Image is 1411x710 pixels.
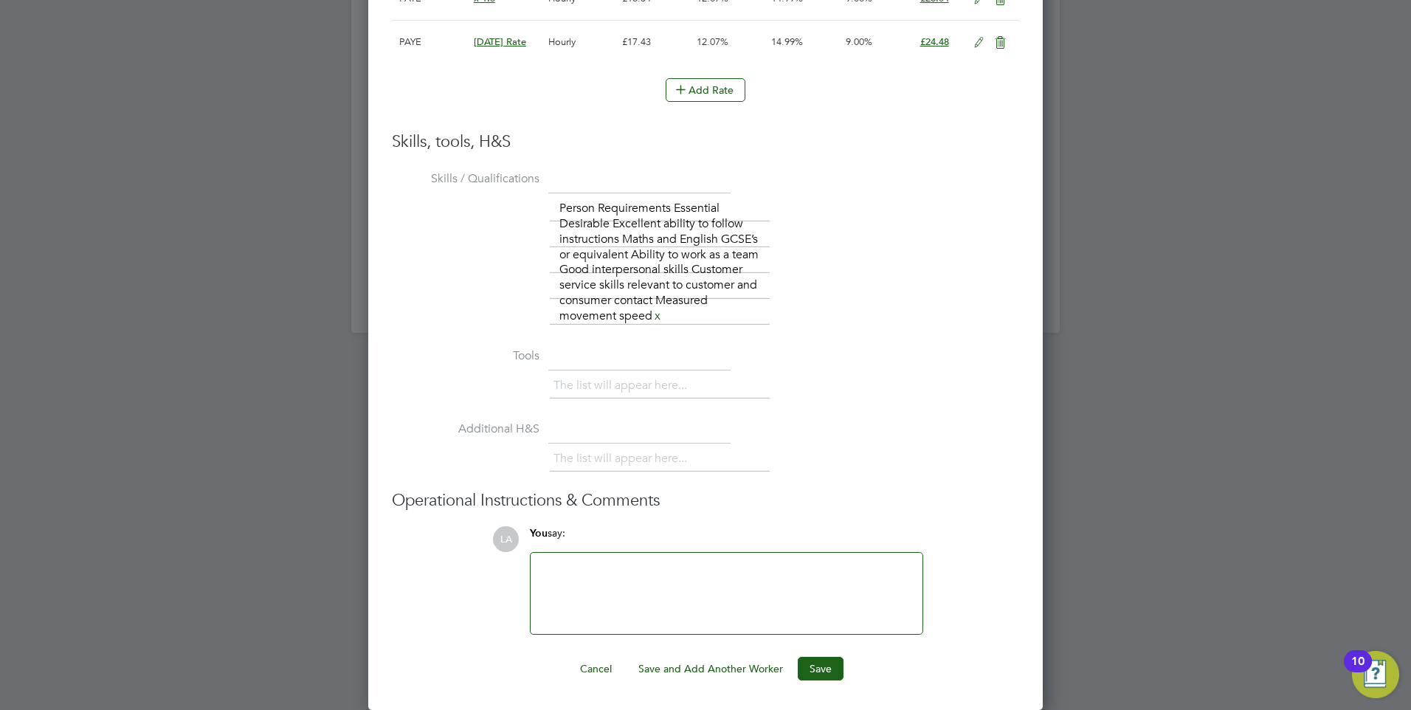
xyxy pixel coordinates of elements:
span: 9.00% [846,35,872,48]
span: 14.99% [771,35,803,48]
div: Hourly [545,21,619,63]
h3: Operational Instructions & Comments [392,490,1019,511]
h3: Skills, tools, H&S [392,131,1019,153]
span: [DATE] Rate [474,35,526,48]
span: 12.07% [697,35,728,48]
li: The list will appear here... [553,449,693,469]
span: LA [493,526,519,552]
span: You [530,527,548,540]
label: Skills / Qualifications [392,171,539,187]
div: say: [530,526,923,552]
button: Save and Add Another Worker [627,657,795,680]
span: £24.48 [920,35,949,48]
div: 10 [1351,661,1365,680]
button: Add Rate [666,78,745,102]
li: The list will appear here... [553,376,693,396]
a: x [652,306,663,325]
button: Save [798,657,844,680]
div: £17.43 [618,21,693,63]
label: Additional H&S [392,421,539,437]
button: Cancel [568,657,624,680]
button: Open Resource Center, 10 new notifications [1352,651,1399,698]
label: Tools [392,348,539,364]
li: Person Requirements Essential Desirable Excellent ability to follow instructions Maths and Englis... [553,199,767,325]
div: PAYE [396,21,470,63]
